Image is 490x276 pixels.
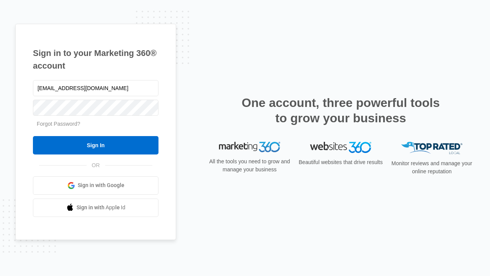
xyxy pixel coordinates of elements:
[389,159,475,176] p: Monitor reviews and manage your online reputation
[37,121,80,127] a: Forgot Password?
[239,95,442,126] h2: One account, three powerful tools to grow your business
[207,158,292,174] p: All the tools you need to grow and manage your business
[298,158,384,166] p: Beautiful websites that drive results
[33,80,158,96] input: Email
[33,136,158,154] input: Sign In
[77,204,126,212] span: Sign in with Apple Id
[78,181,124,189] span: Sign in with Google
[33,176,158,195] a: Sign in with Google
[33,199,158,217] a: Sign in with Apple Id
[401,142,462,154] img: Top Rated Local
[310,142,371,153] img: Websites 360
[33,47,158,72] h1: Sign in to your Marketing 360® account
[87,161,105,169] span: OR
[219,142,280,153] img: Marketing 360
